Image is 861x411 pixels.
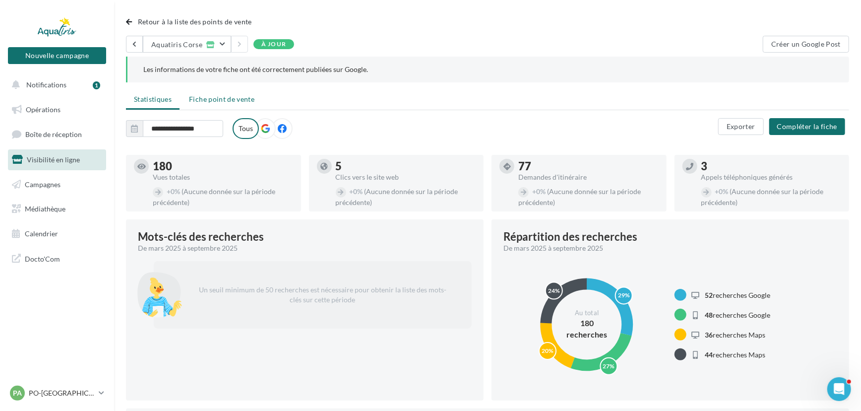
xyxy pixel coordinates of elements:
span: (Aucune donnée sur la période précédente) [518,187,641,206]
a: Visibilité en ligne [6,149,108,170]
span: Visibilité en ligne [27,155,80,164]
span: (Aucune donnée sur la période précédente) [336,187,458,206]
span: + [167,187,171,196]
a: Compléter la fiche [765,122,849,130]
div: Clics vers le site web [336,174,476,181]
div: 5 [336,161,476,172]
div: Vues totales [153,174,293,181]
button: Exporter [718,118,764,135]
div: Demandes d'itinéraire [518,174,659,181]
div: De mars 2025 à septembre 2025 [138,243,464,253]
button: Créer un Google Post [763,36,849,53]
span: 48 [705,311,713,319]
span: recherches Google [705,291,771,299]
iframe: Intercom live chat [827,377,851,401]
div: À jour [253,39,294,49]
span: 44 [705,350,713,359]
span: Notifications [26,80,66,89]
span: PA [13,388,22,398]
a: Docto'Com [6,248,108,269]
div: De mars 2025 à septembre 2025 [503,243,829,253]
span: 52 [705,291,713,299]
button: Compléter la fiche [769,118,845,135]
div: 77 [518,161,659,172]
span: Boîte de réception [25,130,82,138]
div: 180 [153,161,293,172]
div: Appels téléphoniques générés [701,174,842,181]
span: recherches Google [705,311,771,319]
div: 1 [93,81,100,89]
span: 0% [167,187,180,196]
span: Campagnes [25,180,61,188]
a: Calendrier [6,223,108,244]
span: Médiathèque [25,205,65,213]
span: + [715,187,719,196]
a: PA PO-[GEOGRAPHIC_DATA]-HERAULT [8,384,106,403]
span: recherches Maps [705,350,766,359]
a: Campagnes [6,174,108,195]
div: Répartition des recherches [503,231,637,242]
p: PO-[GEOGRAPHIC_DATA]-HERAULT [29,388,95,398]
span: recherches Maps [705,331,766,339]
span: + [350,187,354,196]
span: Fiche point de vente [189,95,254,103]
p: Un seuil minimum de 50 recherches est nécessaire pour obtenir la liste des mots-clés sur cette pé... [189,277,456,313]
span: Opérations [26,105,61,114]
a: Boîte de réception [6,124,108,145]
div: 3 [701,161,842,172]
span: Docto'Com [25,252,60,265]
button: Nouvelle campagne [8,47,106,64]
span: 0% [715,187,729,196]
button: Retour à la liste des points de vente [126,16,256,28]
div: Aquatiris Corse [151,41,202,49]
button: Notifications 1 [6,74,104,95]
span: (Aucune donnée sur la période précédente) [153,187,275,206]
span: 0% [350,187,363,196]
button: Aquatiris Corse [143,36,231,53]
span: + [532,187,536,196]
span: 0% [532,187,546,196]
span: Retour à la liste des points de vente [138,17,252,26]
div: Les informations de votre fiche ont été correctement publiées sur Google. [143,65,833,74]
a: Médiathèque [6,199,108,219]
label: Tous [233,118,259,139]
span: Mots-clés des recherches [138,231,264,242]
a: Opérations [6,99,108,120]
span: Calendrier [25,229,58,238]
span: 36 [705,331,713,339]
span: (Aucune donnée sur la période précédente) [701,187,824,206]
